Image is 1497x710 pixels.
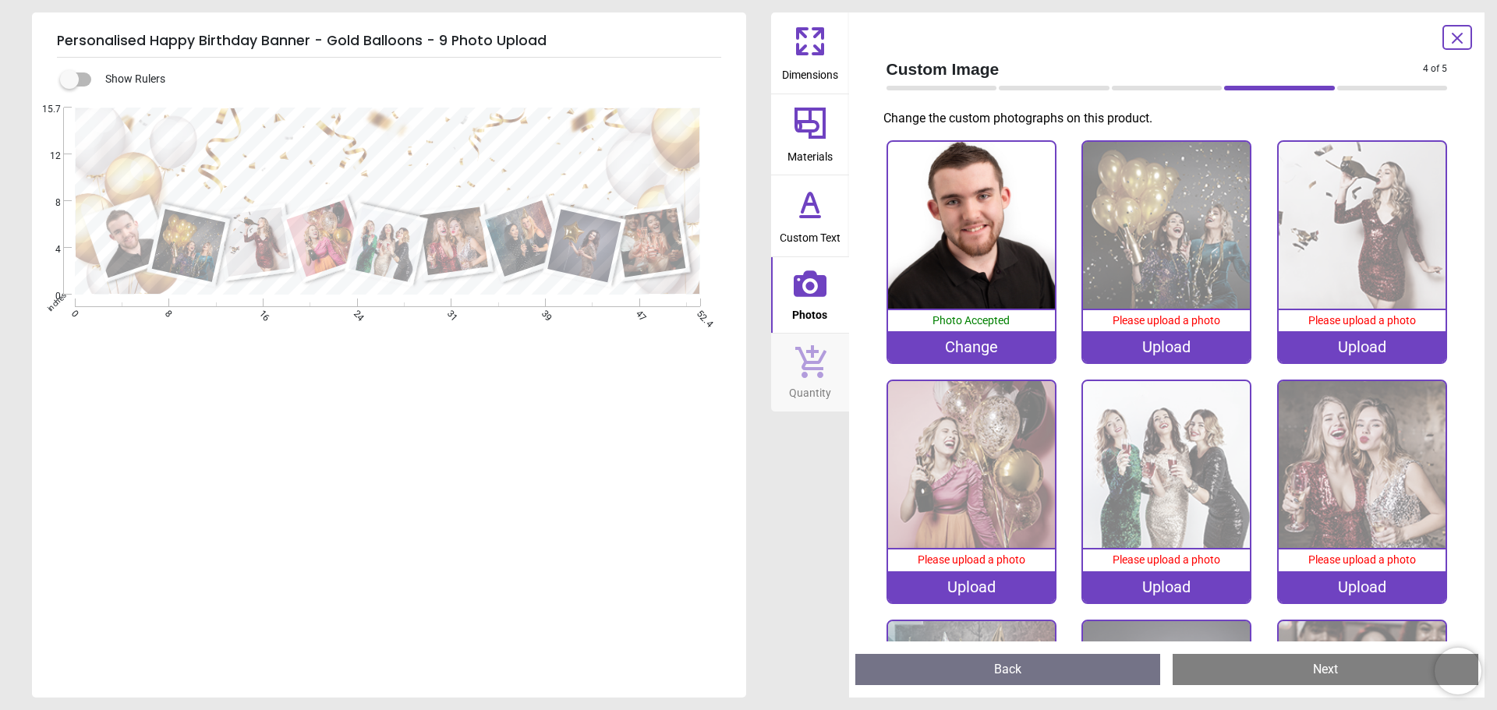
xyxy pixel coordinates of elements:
[31,150,61,163] span: 12
[918,553,1025,566] span: Please upload a photo
[632,308,642,318] span: 47
[256,308,266,318] span: 16
[31,290,61,303] span: 0
[888,571,1055,602] div: Upload
[162,308,172,318] span: 8
[782,60,838,83] span: Dimensions
[444,308,455,318] span: 31
[888,331,1055,362] div: Change
[1113,314,1220,327] span: Please upload a photo
[1435,648,1481,694] iframe: Brevo live chat
[1083,571,1250,602] div: Upload
[780,223,841,246] span: Custom Text
[792,300,827,323] span: Photos
[887,58,1424,80] span: Custom Image
[771,257,849,334] button: Photos
[538,308,548,318] span: 39
[693,308,703,318] span: 52.4
[771,334,849,412] button: Quantity
[68,308,78,318] span: 0
[1308,314,1416,327] span: Please upload a photo
[771,175,849,256] button: Custom Text
[31,103,61,116] span: 15.7
[789,378,831,401] span: Quantity
[1083,331,1250,362] div: Upload
[771,94,849,175] button: Materials
[883,110,1460,127] p: Change the custom photographs on this product.
[69,70,746,89] div: Show Rulers
[57,25,721,58] h5: Personalised Happy Birthday Banner - Gold Balloons - 9 Photo Upload
[1173,654,1478,685] button: Next
[1113,553,1220,566] span: Please upload a photo
[933,314,1010,327] span: Photo Accepted
[1279,331,1446,362] div: Upload
[31,243,61,256] span: 4
[855,654,1161,685] button: Back
[771,12,849,94] button: Dimensions
[31,196,61,210] span: 8
[1423,62,1447,76] span: 4 of 5
[350,308,360,318] span: 24
[1308,553,1416,566] span: Please upload a photo
[787,142,833,165] span: Materials
[1279,571,1446,602] div: Upload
